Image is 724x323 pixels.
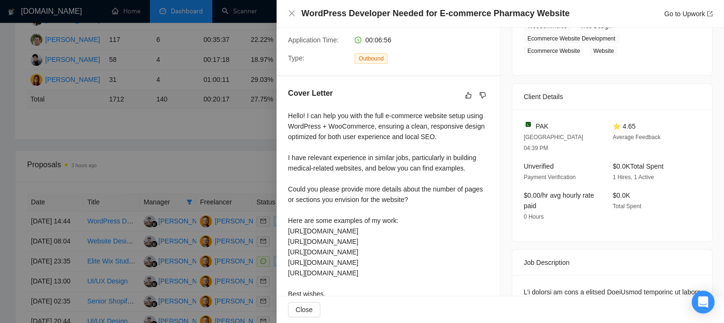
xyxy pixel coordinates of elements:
span: Outbound [355,53,387,64]
button: Close [288,10,296,18]
span: Type: [288,54,304,62]
span: $0.0K Total Spent [613,162,664,170]
span: Website [589,46,617,56]
button: dislike [477,90,488,101]
span: 1 Hires, 1 Active [613,174,654,181]
span: Ecommerce Website Development [524,33,619,44]
span: Payment Verification [524,174,575,181]
span: PAK [536,121,548,131]
span: [GEOGRAPHIC_DATA] 04:39 PM [524,134,583,151]
div: Client Details [524,84,701,110]
span: close [288,10,296,17]
button: like [463,90,474,101]
span: clock-circle [355,37,361,43]
span: ⭐ 4.65 [613,122,635,130]
span: Ecommerce Website [524,46,584,56]
div: Open Intercom Messenger [692,291,714,313]
span: Total Spent [613,203,641,210]
span: Application Time: [288,36,339,44]
button: Close [288,302,320,317]
span: Unverified [524,162,554,170]
span: 00:06:56 [365,36,391,44]
span: dislike [479,91,486,99]
h5: Cover Letter [288,88,333,99]
span: Average Feedback [613,134,661,141]
span: $0.00/hr avg hourly rate paid [524,192,594,210]
h4: WordPress Developer Needed for E-commerce Pharmacy Website [301,8,570,20]
span: 0 Hours [524,213,544,220]
span: Close [296,304,313,315]
div: Job Description [524,250,701,275]
a: Go to Upworkexport [664,10,713,18]
img: 🇵🇰 [524,121,531,128]
span: $0.0K [613,192,630,199]
span: like [465,91,472,99]
div: Hello! I can help you with the full e-commerce website setup using WordPress + WooCommerce, ensur... [288,111,488,310]
span: export [707,11,713,17]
